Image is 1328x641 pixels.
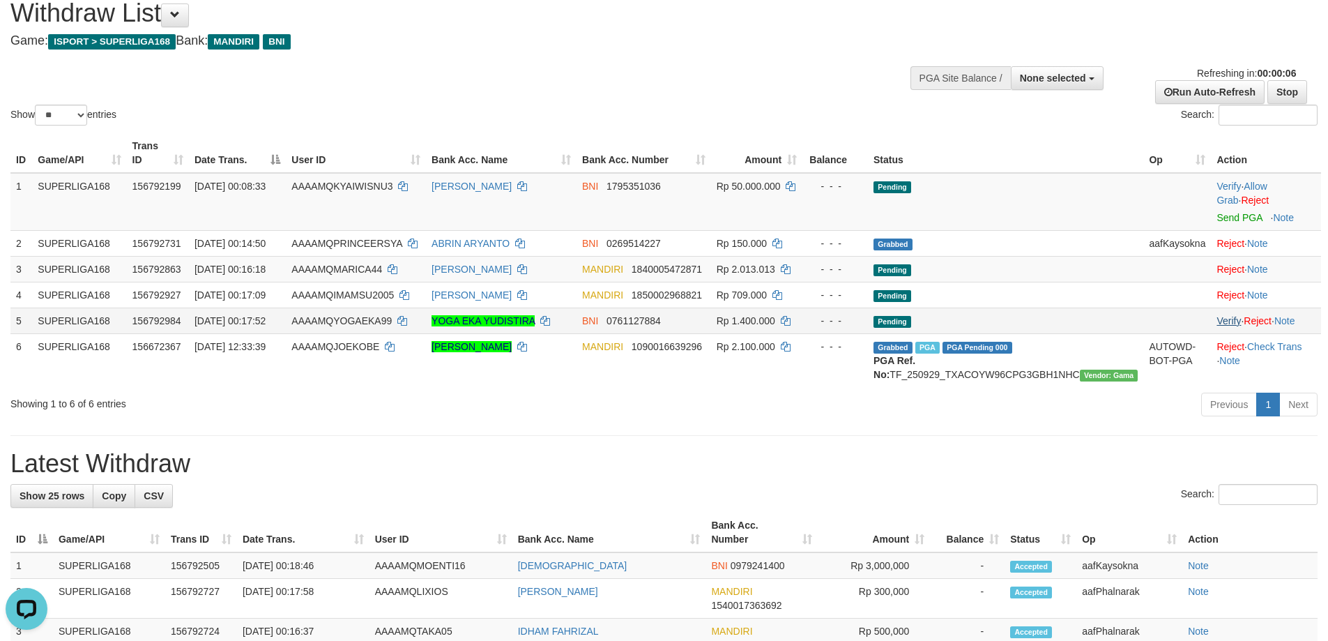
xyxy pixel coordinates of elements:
[53,552,165,579] td: SUPERLIGA168
[32,333,126,387] td: SUPERLIGA168
[194,181,266,192] span: [DATE] 00:08:33
[237,552,369,579] td: [DATE] 00:18:46
[1247,238,1268,249] a: Note
[1143,230,1211,256] td: aafKaysokna
[930,579,1005,619] td: -
[53,579,165,619] td: SUPERLIGA168
[369,579,512,619] td: AAAAMQLIXIOS
[1216,315,1241,326] a: Verify
[1216,341,1244,352] a: Reject
[10,333,32,387] td: 6
[135,484,173,508] a: CSV
[808,262,862,276] div: - - -
[1216,212,1262,223] a: Send PGA
[1181,105,1318,126] label: Search:
[10,282,32,308] td: 4
[291,264,382,275] span: AAAAMQMARICA44
[291,181,392,192] span: AAAAMQKYAIWISNU3
[1216,264,1244,275] a: Reject
[132,341,181,352] span: 156672367
[717,289,767,301] span: Rp 709.000
[577,133,711,173] th: Bank Acc. Number: activate to sort column ascending
[1188,586,1209,597] a: Note
[53,513,165,552] th: Game/API: activate to sort column ascending
[808,340,862,354] div: - - -
[132,264,181,275] span: 156792863
[582,238,598,249] span: BNI
[808,288,862,302] div: - - -
[1216,181,1241,192] a: Verify
[102,490,126,502] span: Copy
[1076,552,1182,579] td: aafKaysokna
[93,484,135,508] a: Copy
[868,133,1143,173] th: Status
[518,560,627,571] a: [DEMOGRAPHIC_DATA]
[10,308,32,333] td: 5
[432,264,512,275] a: [PERSON_NAME]
[10,34,871,48] h4: Game: Bank:
[518,626,599,637] a: IDHAM FAHRIZAL
[1216,181,1267,206] a: Allow Grab
[1188,626,1209,637] a: Note
[606,181,661,192] span: Copy 1795351036 to clipboard
[1010,561,1052,573] span: Accepted
[432,315,535,326] a: YOGA EKA YUDISTIRA
[1219,484,1318,505] input: Search:
[1188,560,1209,571] a: Note
[582,181,598,192] span: BNI
[873,290,911,302] span: Pending
[286,133,426,173] th: User ID: activate to sort column ascending
[802,133,868,173] th: Balance
[512,513,706,552] th: Bank Acc. Name: activate to sort column ascending
[1273,212,1294,223] a: Note
[48,34,176,50] span: ISPORT > SUPERLIGA168
[32,133,126,173] th: Game/API: activate to sort column ascending
[10,450,1318,478] h1: Latest Withdraw
[194,264,266,275] span: [DATE] 00:16:18
[705,513,818,552] th: Bank Acc. Number: activate to sort column ascending
[10,513,53,552] th: ID: activate to sort column descending
[194,238,266,249] span: [DATE] 00:14:50
[237,513,369,552] th: Date Trans.: activate to sort column ascending
[208,34,259,50] span: MANDIRI
[1005,513,1076,552] th: Status: activate to sort column ascending
[10,230,32,256] td: 2
[1244,315,1272,326] a: Reject
[818,579,930,619] td: Rp 300,000
[1076,579,1182,619] td: aafPhalnarak
[35,105,87,126] select: Showentries
[6,6,47,47] button: Open LiveChat chat widget
[717,341,775,352] span: Rp 2.100.000
[910,66,1011,90] div: PGA Site Balance /
[1076,513,1182,552] th: Op: activate to sort column ascending
[237,579,369,619] td: [DATE] 00:17:58
[10,552,53,579] td: 1
[1182,513,1318,552] th: Action
[194,289,266,301] span: [DATE] 00:17:09
[127,133,189,173] th: Trans ID: activate to sort column ascending
[1216,238,1244,249] a: Reject
[717,264,775,275] span: Rp 2.013.013
[873,264,911,276] span: Pending
[711,626,752,637] span: MANDIRI
[582,315,598,326] span: BNI
[632,264,702,275] span: Copy 1840005472871 to clipboard
[369,513,512,552] th: User ID: activate to sort column ascending
[10,173,32,231] td: 1
[1143,333,1211,387] td: AUTOWD-BOT-PGA
[32,282,126,308] td: SUPERLIGA168
[1201,393,1257,416] a: Previous
[1267,80,1307,104] a: Stop
[717,181,781,192] span: Rp 50.000.000
[711,133,802,173] th: Amount: activate to sort column ascending
[873,239,913,250] span: Grabbed
[711,586,752,597] span: MANDIRI
[1247,289,1268,301] a: Note
[32,230,126,256] td: SUPERLIGA168
[1247,341,1302,352] a: Check Trans
[582,341,623,352] span: MANDIRI
[868,333,1143,387] td: TF_250929_TXACOYW96CPG3GBH1NHC
[582,264,623,275] span: MANDIRI
[930,552,1005,579] td: -
[263,34,290,50] span: BNI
